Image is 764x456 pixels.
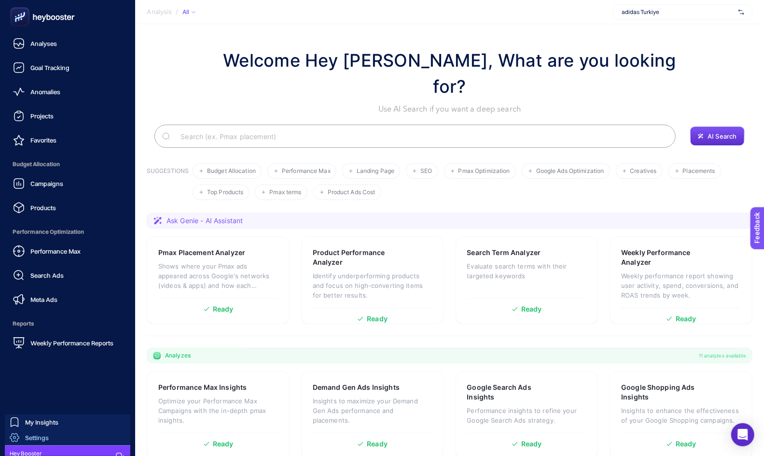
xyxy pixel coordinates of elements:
span: 11 analyzes available [699,352,746,359]
div: Open Intercom Messenger [731,423,754,446]
span: Feedback [6,3,37,11]
span: Goal Tracking [30,64,69,71]
span: Products [30,204,56,212]
p: Use AI Search if you want a deep search [213,103,686,115]
span: Product Ads Cost [328,189,375,196]
span: Ask Genie - AI Assistant [167,216,243,226]
h3: Search Term Analyzer [467,248,541,257]
span: Creatives [630,168,657,175]
span: Weekly Performance Reports [30,339,113,347]
h3: Google Search Ads Insights [467,383,556,402]
span: Analysis [147,8,172,16]
span: Ready [521,306,542,313]
span: Google Ads Optimization [536,168,604,175]
span: Analyses [30,40,57,47]
h3: Pmax Placement Analyzer [158,248,245,257]
span: Budget Allocation [207,168,256,175]
span: / [176,8,178,15]
span: Ready [367,441,388,447]
span: Favorites [30,136,56,144]
span: Performance Optimization [8,222,127,242]
h3: Google Shopping Ads Insights [621,383,711,402]
h3: Product Performance Analyzer [313,248,403,267]
span: Ready [521,441,542,447]
span: Ready [676,441,696,447]
a: Search Ads [8,266,127,285]
a: Weekly Performance Reports [8,333,127,353]
a: Product Performance AnalyzerIdentify underperforming products and focus on high-converting items ... [301,236,444,324]
div: All [182,8,195,16]
a: Projects [8,106,127,126]
span: Placements [683,168,715,175]
a: Anomalies [8,82,127,101]
a: Campaigns [8,174,127,193]
p: Weekly performance report showing user activity, spend, conversions, and ROAS trends by week. [621,271,741,300]
h3: Demand Gen Ads Insights [313,383,400,392]
span: My Insights [25,418,58,426]
h3: SUGGESTIONS [147,167,189,200]
span: Performance Max [282,168,331,175]
span: Ready [676,315,696,322]
a: Performance Max [8,242,127,261]
span: Reports [8,314,127,333]
span: Ready [213,306,234,313]
span: Meta Ads [30,296,57,303]
span: Landing Page [357,168,394,175]
span: Pmax terms [269,189,301,196]
span: adidas Turkiye [622,8,735,16]
a: Meta Ads [8,290,127,309]
span: Ready [367,315,388,322]
a: Weekly Performance AnalyzerWeekly performance report showing user activity, spend, conversions, a... [610,236,752,324]
p: Performance insights to refine your Google Search Ads strategy. [467,406,587,425]
a: Settings [5,430,130,445]
p: Insights to maximize your Demand Gen Ads performance and placements. [313,396,432,425]
span: Budget Allocation [8,155,127,174]
p: Identify underperforming products and focus on high-converting items for better results. [313,271,432,300]
p: Optimize your Performance Max Campaigns with the in-depth pmax insights. [158,396,278,425]
span: Top Products [207,189,243,196]
img: svg%3e [738,7,744,17]
a: Goal Tracking [8,58,127,77]
span: Analyzes [165,352,191,359]
button: AI Search [690,127,744,146]
a: Search Term AnalyzerEvaluate search terms with their targeted keywordsReady [456,236,598,324]
p: Insights to enhance the effectiveness of your Google Shopping campaigns. [621,406,741,425]
a: Products [8,198,127,217]
span: Campaigns [30,180,63,187]
span: Pmax Optimization [458,168,510,175]
span: AI Search [708,132,736,140]
a: Favorites [8,130,127,150]
p: Shows where your Pmax ads appeared across Google's networks (videos & apps) and how each placemen... [158,261,278,290]
h1: Welcome Hey [PERSON_NAME], What are you looking for? [213,47,686,100]
span: Performance Max [30,247,81,255]
span: Search Ads [30,271,64,279]
span: Settings [25,434,49,442]
span: Anomalies [30,88,60,96]
span: Ready [213,441,234,447]
p: Evaluate search terms with their targeted keywords [467,261,587,281]
h3: Weekly Performance Analyzer [621,248,711,267]
a: Analyses [8,34,127,53]
a: Pmax Placement AnalyzerShows where your Pmax ads appeared across Google's networks (videos & apps... [147,236,290,324]
span: SEO [420,168,432,175]
span: Projects [30,112,54,120]
input: Search [173,123,668,150]
a: My Insights [5,414,130,430]
h3: Performance Max Insights [158,383,247,392]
